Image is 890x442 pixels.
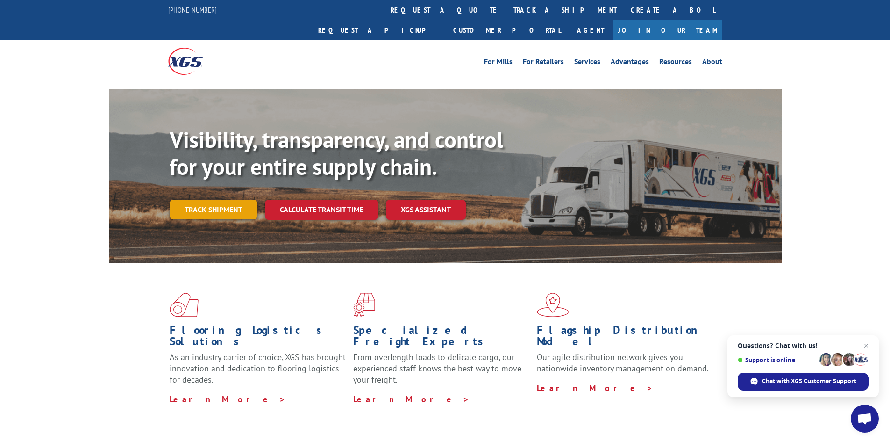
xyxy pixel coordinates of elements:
div: Open chat [851,405,879,433]
a: For Retailers [523,58,564,68]
a: About [702,58,722,68]
a: For Mills [484,58,513,68]
span: Close chat [861,340,872,351]
span: Our agile distribution network gives you nationwide inventory management on demand. [537,352,709,374]
img: xgs-icon-total-supply-chain-intelligence-red [170,293,199,317]
a: Track shipment [170,200,257,219]
a: Learn More > [537,383,653,393]
h1: Flooring Logistics Solutions [170,325,346,352]
a: XGS ASSISTANT [386,200,466,220]
div: Chat with XGS Customer Support [738,373,869,391]
img: xgs-icon-focused-on-flooring-red [353,293,375,317]
span: Questions? Chat with us! [738,342,869,349]
a: Customer Portal [446,20,568,40]
a: Agent [568,20,613,40]
a: Learn More > [170,394,286,405]
p: From overlength loads to delicate cargo, our experienced staff knows the best way to move your fr... [353,352,530,393]
img: xgs-icon-flagship-distribution-model-red [537,293,569,317]
h1: Flagship Distribution Model [537,325,713,352]
a: Request a pickup [311,20,446,40]
span: Chat with XGS Customer Support [762,377,856,385]
a: Join Our Team [613,20,722,40]
b: Visibility, transparency, and control for your entire supply chain. [170,125,503,181]
a: Learn More > [353,394,470,405]
h1: Specialized Freight Experts [353,325,530,352]
a: [PHONE_NUMBER] [168,5,217,14]
a: Advantages [611,58,649,68]
span: Support is online [738,356,816,363]
a: Services [574,58,600,68]
span: As an industry carrier of choice, XGS has brought innovation and dedication to flooring logistics... [170,352,346,385]
a: Calculate transit time [265,200,378,220]
a: Resources [659,58,692,68]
